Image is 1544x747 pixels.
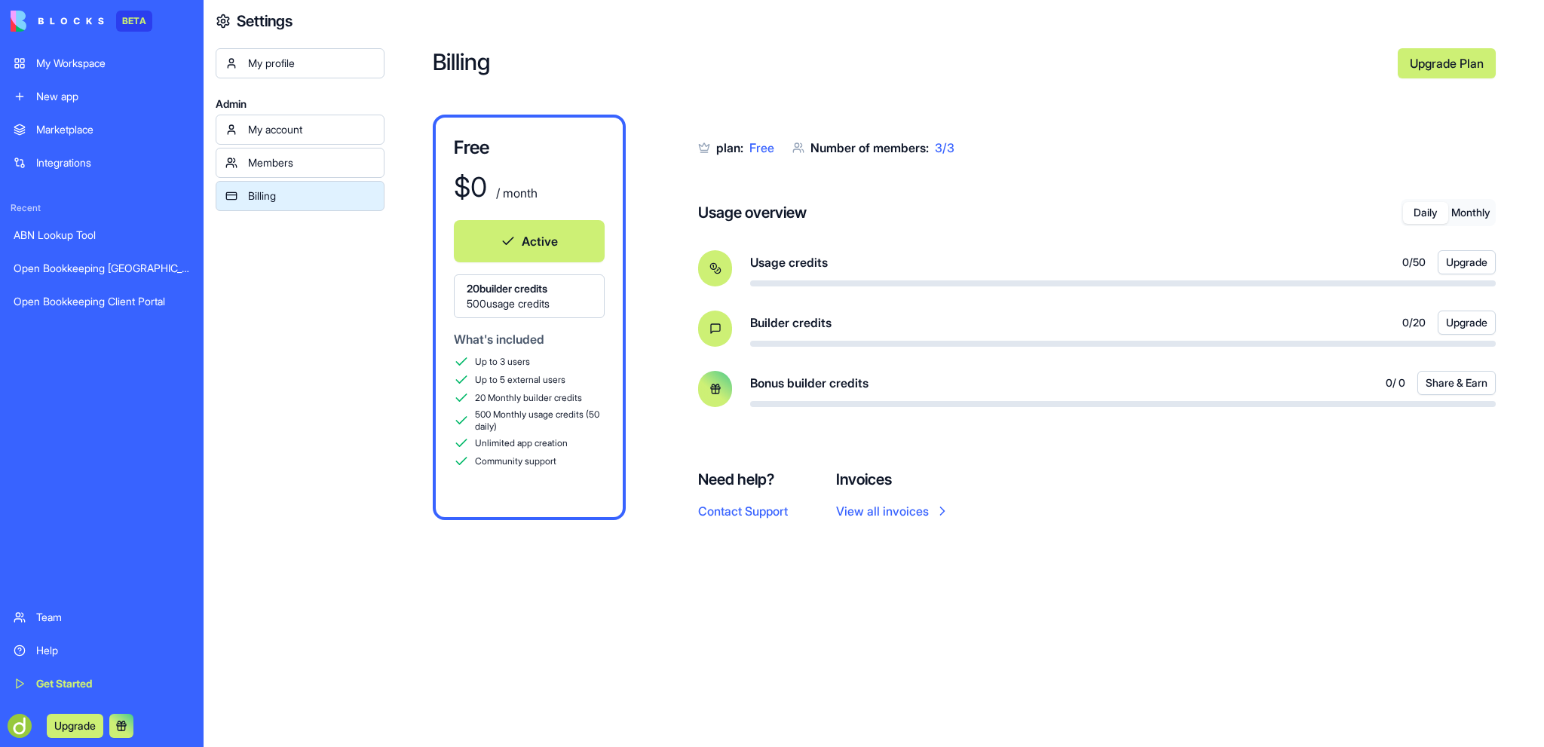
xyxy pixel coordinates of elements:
[749,140,774,155] span: Free
[5,81,199,112] a: New app
[493,184,538,202] div: / month
[698,469,788,490] h4: Need help?
[475,392,582,404] span: 20 Monthly builder credits
[14,261,190,276] div: Open Bookkeeping [GEOGRAPHIC_DATA] Mentor Platform
[36,610,190,625] div: Team
[454,136,605,160] h3: Free
[14,228,190,243] div: ABN Lookup Tool
[475,437,568,449] span: Unlimited app creation
[716,140,743,155] span: plan:
[475,374,565,386] span: Up to 5 external users
[454,172,487,202] div: $ 0
[5,253,199,283] a: Open Bookkeeping [GEOGRAPHIC_DATA] Mentor Platform
[216,181,384,211] a: Billing
[475,455,556,467] span: Community support
[216,115,384,145] a: My account
[36,155,190,170] div: Integrations
[454,220,605,262] button: Active
[836,469,950,490] h4: Invoices
[8,714,32,738] img: ACg8ocKLiuxVlZxYqIFm0sXpc2U2V2xjLcGUMZAI5jTIVym1qABw4lvf=s96-c
[237,11,293,32] h4: Settings
[47,718,103,733] a: Upgrade
[433,115,626,520] a: Free$0 / monthActive20builder credits500usage creditsWhat's includedUp to 3 usersUp to 5 external...
[750,314,832,332] span: Builder credits
[1386,375,1405,390] span: 0 / 0
[5,220,199,250] a: ABN Lookup Tool
[14,294,190,309] div: Open Bookkeeping Client Portal
[36,89,190,104] div: New app
[475,409,605,433] span: 500 Monthly usage credits (50 daily)
[475,356,530,368] span: Up to 3 users
[248,56,375,71] div: My profile
[248,188,375,204] div: Billing
[1417,371,1496,395] button: Share & Earn
[216,48,384,78] a: My profile
[1448,202,1493,224] button: Monthly
[698,202,807,223] h4: Usage overview
[454,330,605,348] div: What's included
[1402,255,1426,270] span: 0 / 50
[5,669,199,699] a: Get Started
[1438,250,1496,274] button: Upgrade
[5,602,199,632] a: Team
[36,676,190,691] div: Get Started
[248,122,375,137] div: My account
[5,48,199,78] a: My Workspace
[433,48,1386,78] h2: Billing
[467,281,592,296] span: 20 builder credits
[1402,315,1426,330] span: 0 / 20
[1438,311,1496,335] button: Upgrade
[11,11,152,32] a: BETA
[5,148,199,178] a: Integrations
[750,374,868,392] span: Bonus builder credits
[698,502,788,520] button: Contact Support
[810,140,929,155] span: Number of members:
[11,11,104,32] img: logo
[1398,48,1496,78] a: Upgrade Plan
[36,122,190,137] div: Marketplace
[216,148,384,178] a: Members
[467,296,592,311] span: 500 usage credits
[47,714,103,738] button: Upgrade
[248,155,375,170] div: Members
[216,96,384,112] span: Admin
[5,635,199,666] a: Help
[750,253,828,271] span: Usage credits
[1403,202,1448,224] button: Daily
[5,286,199,317] a: Open Bookkeeping Client Portal
[116,11,152,32] div: BETA
[36,643,190,658] div: Help
[5,115,199,145] a: Marketplace
[5,202,199,214] span: Recent
[935,140,954,155] span: 3 / 3
[36,56,190,71] div: My Workspace
[836,502,950,520] a: View all invoices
